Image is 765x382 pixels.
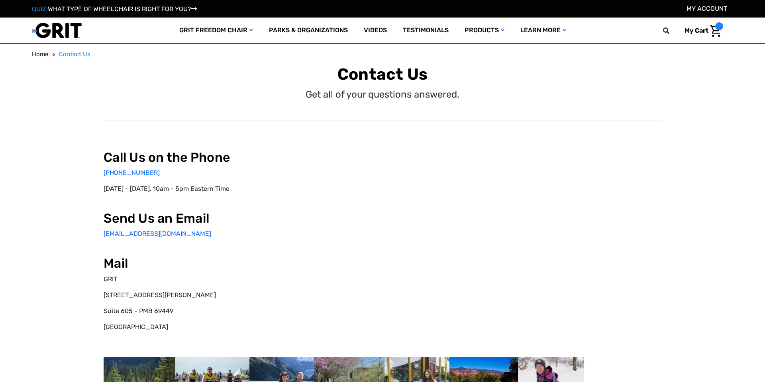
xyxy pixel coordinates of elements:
[59,50,90,59] a: Contact Us
[104,150,377,165] h2: Call Us on the Phone
[261,18,356,43] a: Parks & Organizations
[395,18,457,43] a: Testimonials
[679,22,723,39] a: Cart with 0 items
[457,18,512,43] a: Products
[104,230,211,237] a: [EMAIL_ADDRESS][DOMAIN_NAME]
[667,22,679,39] input: Search
[59,51,90,58] span: Contact Us
[710,25,721,37] img: Cart
[104,184,377,194] p: [DATE] - [DATE], 10am - 5pm Eastern Time
[337,65,428,84] b: Contact Us
[32,51,48,58] span: Home
[104,256,377,271] h2: Mail
[104,211,377,226] h2: Send Us an Email
[356,18,395,43] a: Videos
[687,5,727,12] a: Account
[104,306,377,316] p: Suite 605 - PMB 69449
[32,50,48,59] a: Home
[32,5,197,13] a: QUIZ:WHAT TYPE OF WHEELCHAIR IS RIGHT FOR YOU?
[104,322,377,332] p: [GEOGRAPHIC_DATA]
[32,5,48,13] span: QUIZ:
[512,18,574,43] a: Learn More
[685,27,708,34] span: My Cart
[104,290,377,300] p: [STREET_ADDRESS][PERSON_NAME]
[104,169,160,176] a: [PHONE_NUMBER]
[171,18,261,43] a: GRIT Freedom Chair
[32,50,733,59] nav: Breadcrumb
[306,87,459,102] p: Get all of your questions answered.
[104,274,377,284] p: GRIT
[32,22,82,39] img: GRIT All-Terrain Wheelchair and Mobility Equipment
